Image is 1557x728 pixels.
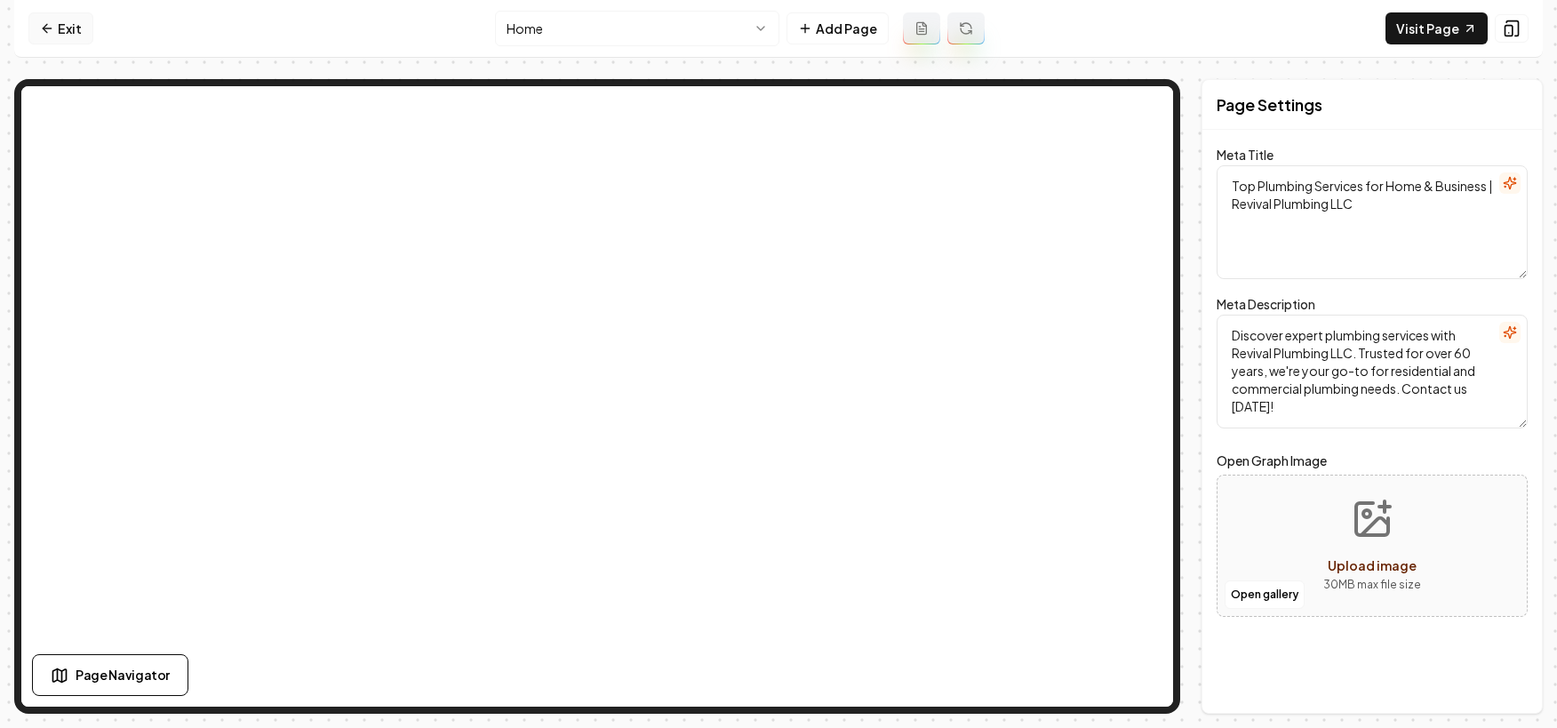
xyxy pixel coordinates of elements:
[1225,580,1305,609] button: Open gallery
[1217,147,1274,163] label: Meta Title
[786,12,889,44] button: Add Page
[32,654,188,696] button: Page Navigator
[1309,484,1435,608] button: Upload image
[28,12,93,44] a: Exit
[1323,576,1421,594] p: 30 MB max file size
[947,12,985,44] button: Regenerate page
[1328,557,1417,573] span: Upload image
[903,12,940,44] button: Add admin page prompt
[1217,450,1528,471] label: Open Graph Image
[1217,296,1315,312] label: Meta Description
[1217,92,1322,117] h2: Page Settings
[1385,12,1488,44] a: Visit Page
[76,666,170,684] span: Page Navigator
